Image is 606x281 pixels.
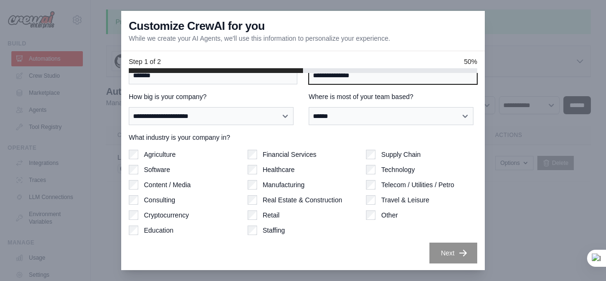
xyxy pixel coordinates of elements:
label: Where is most of your team based? [309,92,477,101]
label: Retail [263,210,280,220]
label: Staffing [263,226,285,235]
span: Step 1 of 2 [129,57,161,66]
label: Agriculture [144,150,176,159]
label: Telecom / Utilities / Petro [381,180,454,190]
label: Software [144,165,170,174]
label: Manufacturing [263,180,305,190]
label: What industry is your company in? [129,133,477,142]
label: Cryptocurrency [144,210,189,220]
label: How big is your company? [129,92,297,101]
p: While we create your AI Agents, we'll use this information to personalize your experience. [129,34,390,43]
label: Real Estate & Construction [263,195,342,205]
label: Content / Media [144,180,191,190]
h3: Customize CrewAI for you [129,18,265,34]
label: Healthcare [263,165,295,174]
label: Other [381,210,398,220]
button: Next [429,243,477,263]
label: Financial Services [263,150,317,159]
label: Travel & Leisure [381,195,429,205]
label: Technology [381,165,415,174]
label: Supply Chain [381,150,420,159]
label: Education [144,226,173,235]
span: 50% [464,57,477,66]
label: Consulting [144,195,175,205]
